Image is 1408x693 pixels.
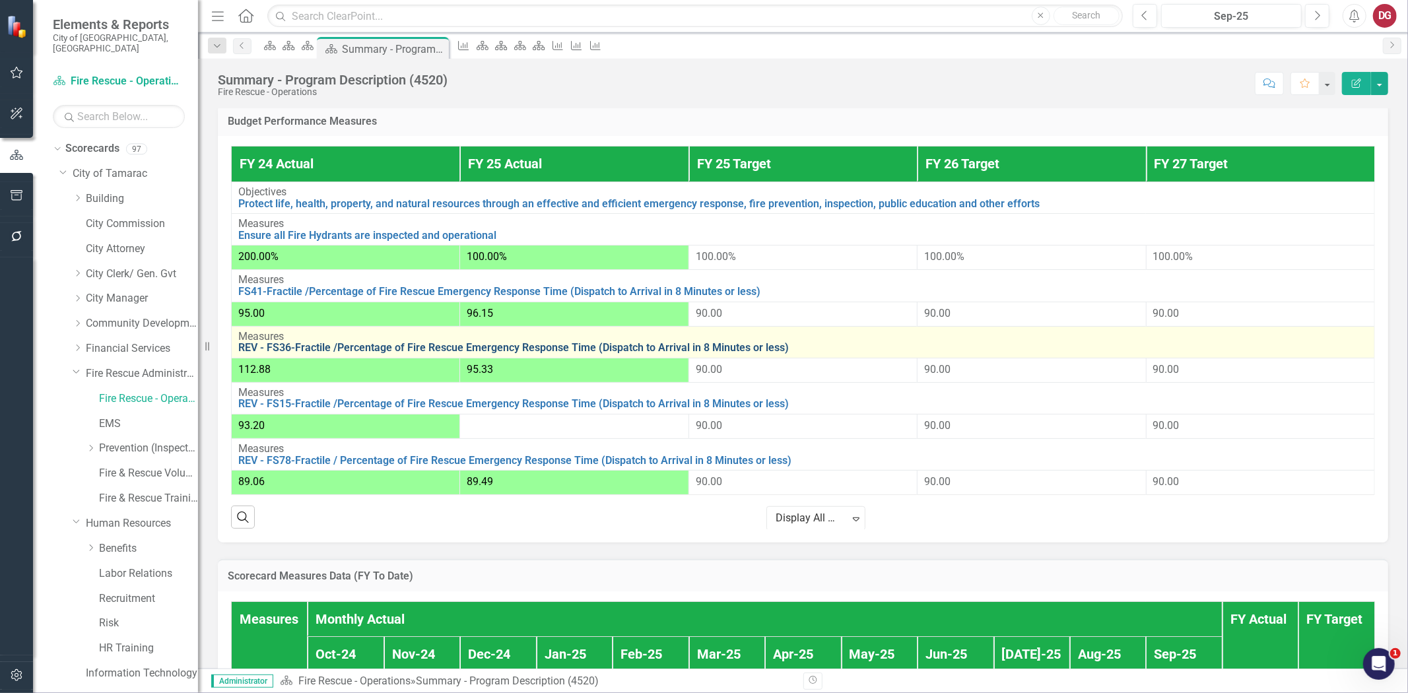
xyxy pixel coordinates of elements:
a: REV - FS36-Fractile /Percentage of Fire Rescue Emergency Response Time (Dispatch to Arrival in 8 ... [238,342,1368,354]
span: 89.06 [238,475,265,488]
div: Measures [238,387,1368,399]
div: Measures [238,274,1368,286]
td: Double-Click to Edit Right Click for Context Menu [232,214,1375,246]
a: Scorecards [65,141,119,156]
h3: Scorecard Measures Data (FY To Date) [228,570,1378,582]
div: Summary - Program Description (4520) [342,41,446,57]
a: Benefits [99,541,198,556]
div: Sep-25 [1166,9,1297,24]
a: Fire Rescue Administration [86,366,198,381]
span: 100.00% [467,250,507,263]
span: 112.88 [238,363,271,376]
a: City of Tamarac [73,166,198,181]
button: Sep-25 [1161,4,1302,28]
td: Double-Click to Edit Right Click for Context Menu [232,326,1375,358]
span: 100.00% [924,250,964,263]
span: 1 [1390,648,1401,659]
a: Labor Relations [99,566,198,581]
a: Prevention (Inspections) [99,441,198,456]
span: 89.49 [467,475,493,488]
span: 90.00 [924,363,951,376]
span: 90.00 [1153,363,1180,376]
a: Protect life, health, property, and natural resources through an effective and efficient emergenc... [238,198,1368,210]
span: 90.00 [924,475,951,488]
span: 90.00 [924,307,951,319]
iframe: Intercom live chat [1363,648,1395,680]
span: 90.00 [1153,307,1180,319]
a: Building [86,191,198,207]
a: Risk [99,616,198,631]
a: REV - FS15-Fractile /Percentage of Fire Rescue Emergency Response Time (Dispatch to Arrival in 8 ... [238,398,1368,410]
button: Search [1054,7,1120,25]
a: Fire Rescue - Operations [99,391,198,407]
td: Double-Click to Edit Right Click for Context Menu [232,270,1375,302]
small: City of [GEOGRAPHIC_DATA], [GEOGRAPHIC_DATA] [53,32,185,54]
span: 200.00% [238,250,279,263]
a: City Manager [86,291,198,306]
div: Measures [238,331,1368,343]
h3: Budget Performance Measures [228,115,1378,127]
a: Fire & Rescue Training [99,491,198,506]
a: City Commission [86,216,198,232]
div: Summary - Program Description (4520) [218,73,448,87]
a: Recruitment [99,591,198,607]
a: REV - FS78-Fractile / Percentage of Fire Rescue Emergency Response Time (Dispatch to Arrival in 8... [238,455,1368,467]
span: 96.15 [467,307,493,319]
a: EMS [99,416,198,432]
div: Fire Rescue - Operations [218,87,448,97]
img: ClearPoint Strategy [7,15,30,38]
span: 90.00 [1153,419,1180,432]
a: Ensure all Fire Hydrants are inspected and operational [238,230,1368,242]
div: Objectives [238,186,1368,198]
span: 90.00 [696,307,722,319]
a: City Clerk/ Gen. Gvt [86,267,198,282]
td: Double-Click to Edit Right Click for Context Menu [232,182,1375,214]
td: Double-Click to Edit Right Click for Context Menu [232,438,1375,470]
span: 100.00% [696,250,736,263]
a: Community Development [86,316,198,331]
span: 90.00 [696,363,722,376]
span: 95.00 [238,307,265,319]
button: DG [1373,4,1397,28]
div: 97 [126,143,147,154]
span: 90.00 [1153,475,1180,488]
a: Fire & Rescue Volunteers [99,466,198,481]
div: » [280,674,793,689]
div: Summary - Program Description (4520) [416,675,599,687]
a: Fire Rescue - Operations [53,74,185,89]
span: 95.33 [467,363,493,376]
span: 90.00 [924,419,951,432]
input: Search ClearPoint... [267,5,1123,28]
a: FS41-Fractile /Percentage of Fire Rescue Emergency Response Time (Dispatch to Arrival in 8 Minute... [238,286,1368,298]
a: Human Resources [86,516,198,531]
a: City Attorney [86,242,198,257]
span: Administrator [211,675,273,688]
input: Search Below... [53,105,185,128]
div: Measures [238,443,1368,455]
td: Double-Click to Edit Right Click for Context Menu [232,382,1375,414]
span: 100.00% [1153,250,1193,263]
span: Search [1072,10,1100,20]
a: Financial Services [86,341,198,356]
span: Elements & Reports [53,16,185,32]
a: Fire Rescue - Operations [298,675,411,687]
div: Measures [238,218,1368,230]
span: 93.20 [238,419,265,432]
span: 90.00 [696,475,722,488]
span: 90.00 [696,419,722,432]
a: HR Training [99,641,198,656]
a: Information Technology [86,666,198,681]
